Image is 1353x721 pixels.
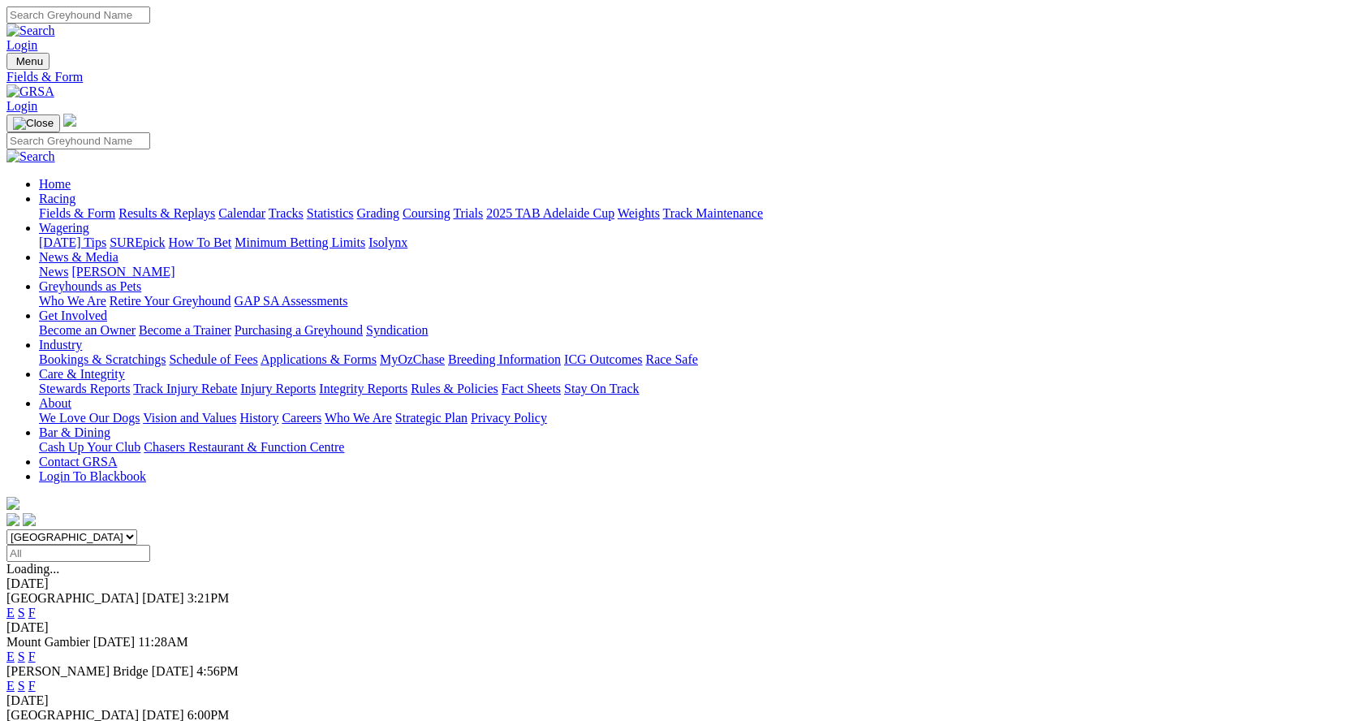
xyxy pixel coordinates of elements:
[196,664,239,678] span: 4:56PM
[39,396,71,410] a: About
[6,576,1347,591] div: [DATE]
[16,55,43,67] span: Menu
[18,650,25,663] a: S
[39,250,118,264] a: News & Media
[39,221,89,235] a: Wagering
[453,206,483,220] a: Trials
[39,382,1347,396] div: Care & Integrity
[39,309,107,322] a: Get Involved
[6,497,19,510] img: logo-grsa-white.png
[6,545,150,562] input: Select date
[502,382,561,395] a: Fact Sheets
[6,650,15,663] a: E
[138,635,188,649] span: 11:28AM
[39,294,1347,309] div: Greyhounds as Pets
[18,679,25,693] a: S
[39,411,1347,425] div: About
[39,323,1347,338] div: Get Involved
[6,6,150,24] input: Search
[39,206,1347,221] div: Racing
[411,382,498,395] a: Rules & Policies
[39,279,141,293] a: Greyhounds as Pets
[39,425,110,439] a: Bar & Dining
[6,591,139,605] span: [GEOGRAPHIC_DATA]
[403,206,450,220] a: Coursing
[144,440,344,454] a: Chasers Restaurant & Function Centre
[618,206,660,220] a: Weights
[486,206,614,220] a: 2025 TAB Adelaide Cup
[39,367,125,381] a: Care & Integrity
[6,606,15,620] a: E
[218,206,265,220] a: Calendar
[28,606,36,620] a: F
[39,265,1347,279] div: News & Media
[6,562,59,576] span: Loading...
[39,455,117,468] a: Contact GRSA
[93,635,136,649] span: [DATE]
[6,635,90,649] span: Mount Gambier
[39,352,166,366] a: Bookings & Scratchings
[663,206,763,220] a: Track Maintenance
[110,294,231,308] a: Retire Your Greyhound
[357,206,399,220] a: Grading
[239,411,278,425] a: History
[6,513,19,526] img: facebook.svg
[39,235,106,249] a: [DATE] Tips
[118,206,215,220] a: Results & Replays
[23,513,36,526] img: twitter.svg
[39,440,140,454] a: Cash Up Your Club
[6,149,55,164] img: Search
[235,294,348,308] a: GAP SA Assessments
[39,294,106,308] a: Who We Are
[28,650,36,663] a: F
[28,679,36,693] a: F
[133,382,237,395] a: Track Injury Rebate
[39,206,115,220] a: Fields & Form
[235,323,363,337] a: Purchasing a Greyhound
[6,99,37,113] a: Login
[187,591,230,605] span: 3:21PM
[169,235,232,249] a: How To Bet
[319,382,407,395] a: Integrity Reports
[63,114,76,127] img: logo-grsa-white.png
[39,440,1347,455] div: Bar & Dining
[6,24,55,38] img: Search
[448,352,561,366] a: Breeding Information
[71,265,175,278] a: [PERSON_NAME]
[282,411,321,425] a: Careers
[39,469,146,483] a: Login To Blackbook
[235,235,365,249] a: Minimum Betting Limits
[39,265,68,278] a: News
[6,664,149,678] span: [PERSON_NAME] Bridge
[143,411,236,425] a: Vision and Values
[261,352,377,366] a: Applications & Forms
[39,235,1347,250] div: Wagering
[139,323,231,337] a: Become a Trainer
[169,352,257,366] a: Schedule of Fees
[39,411,140,425] a: We Love Our Dogs
[325,411,392,425] a: Who We Are
[6,693,1347,708] div: [DATE]
[39,177,71,191] a: Home
[6,70,1347,84] a: Fields & Form
[269,206,304,220] a: Tracks
[142,591,184,605] span: [DATE]
[39,323,136,337] a: Become an Owner
[152,664,194,678] span: [DATE]
[307,206,354,220] a: Statistics
[18,606,25,620] a: S
[366,323,428,337] a: Syndication
[6,620,1347,635] div: [DATE]
[240,382,316,395] a: Injury Reports
[110,235,165,249] a: SUREpick
[564,352,642,366] a: ICG Outcomes
[380,352,445,366] a: MyOzChase
[39,382,130,395] a: Stewards Reports
[471,411,547,425] a: Privacy Policy
[39,192,75,205] a: Racing
[39,352,1347,367] div: Industry
[13,117,54,130] img: Close
[564,382,639,395] a: Stay On Track
[6,38,37,52] a: Login
[395,411,468,425] a: Strategic Plan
